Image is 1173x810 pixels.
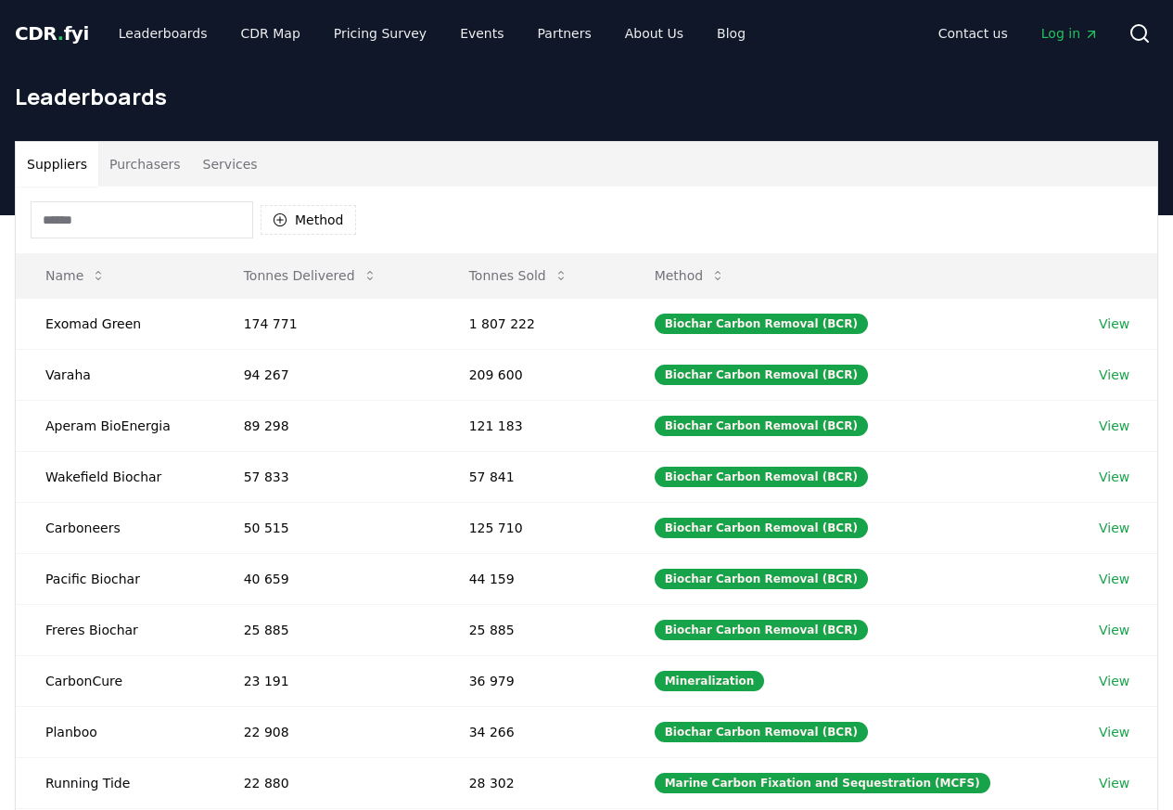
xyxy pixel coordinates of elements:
button: Tonnes Delivered [229,257,392,294]
td: 57 833 [214,451,440,502]
td: 1 807 222 [440,298,625,349]
a: About Us [610,17,698,50]
td: 209 600 [440,349,625,400]
td: 44 159 [440,553,625,604]
div: Mineralization [655,671,765,691]
a: View [1099,570,1129,588]
span: . [57,22,64,45]
a: View [1099,417,1129,435]
div: Biochar Carbon Removal (BCR) [655,314,868,334]
td: 89 298 [214,400,440,451]
button: Method [640,257,741,294]
div: Biochar Carbon Removal (BCR) [655,722,868,742]
a: View [1099,672,1129,690]
td: Planboo [16,706,214,757]
td: 50 515 [214,502,440,553]
div: Marine Carbon Fixation and Sequestration (MCFS) [655,773,990,793]
td: Freres Biochar [16,604,214,655]
td: 94 267 [214,349,440,400]
td: 25 885 [440,604,625,655]
td: 25 885 [214,604,440,655]
div: Biochar Carbon Removal (BCR) [655,620,868,640]
div: Biochar Carbon Removal (BCR) [655,416,868,436]
span: CDR fyi [15,22,89,45]
td: 125 710 [440,502,625,553]
td: Wakefield Biochar [16,451,214,502]
a: CDR Map [226,17,315,50]
td: Varaha [16,349,214,400]
button: Tonnes Sold [454,257,583,294]
a: Contact us [924,17,1023,50]
td: 34 266 [440,706,625,757]
a: Leaderboards [104,17,223,50]
button: Method [261,205,356,235]
h1: Leaderboards [15,82,1158,111]
div: Biochar Carbon Removal (BCR) [655,518,868,538]
td: Aperam BioEnergia [16,400,214,451]
button: Suppliers [16,142,98,186]
td: CarbonCure [16,655,214,706]
td: 121 183 [440,400,625,451]
span: Log in [1041,24,1099,43]
button: Name [31,257,121,294]
nav: Main [104,17,760,50]
a: Log in [1026,17,1114,50]
nav: Main [924,17,1114,50]
td: 22 908 [214,706,440,757]
a: View [1099,468,1129,486]
td: 28 302 [440,757,625,808]
a: Blog [702,17,760,50]
button: Purchasers [98,142,192,186]
a: Partners [523,17,606,50]
td: 40 659 [214,553,440,604]
td: Running Tide [16,757,214,808]
div: Biochar Carbon Removal (BCR) [655,365,868,385]
a: View [1099,315,1129,333]
td: Pacific Biochar [16,553,214,604]
button: Services [192,142,269,186]
td: Exomad Green [16,298,214,349]
div: Biochar Carbon Removal (BCR) [655,467,868,487]
a: View [1099,774,1129,792]
a: View [1099,723,1129,741]
td: 57 841 [440,451,625,502]
a: CDR.fyi [15,20,89,46]
a: View [1099,621,1129,639]
a: Pricing Survey [319,17,441,50]
td: 22 880 [214,757,440,808]
a: View [1099,519,1129,537]
td: Carboneers [16,502,214,553]
td: 23 191 [214,655,440,706]
a: View [1099,366,1129,384]
td: 174 771 [214,298,440,349]
a: Events [445,17,518,50]
div: Biochar Carbon Removal (BCR) [655,569,868,589]
td: 36 979 [440,655,625,706]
